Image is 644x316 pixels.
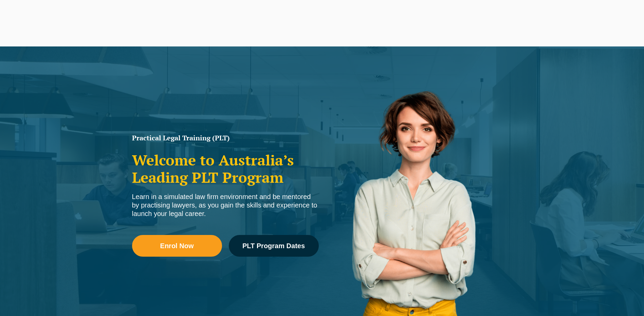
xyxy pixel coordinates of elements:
div: Learn in a simulated law firm environment and be mentored by practising lawyers, as you gain the ... [132,193,319,218]
a: PLT Program Dates [229,235,319,257]
h1: Practical Legal Training (PLT) [132,135,319,141]
a: Enrol Now [132,235,222,257]
span: Enrol Now [160,242,194,249]
h2: Welcome to Australia’s Leading PLT Program [132,152,319,186]
span: PLT Program Dates [242,242,305,249]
